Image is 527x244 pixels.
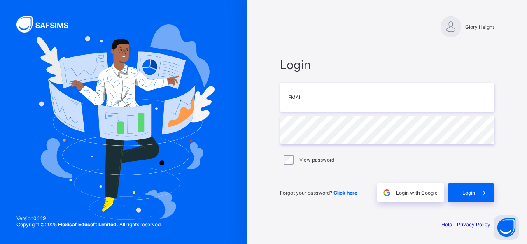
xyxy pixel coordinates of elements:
span: Copyright © 2025 All rights reserved. [16,221,162,228]
img: SAFSIMS Logo [16,16,78,33]
span: Login [462,190,475,196]
a: Help [441,221,452,228]
span: Forgot your password? [280,190,357,196]
img: google.396cfc9801f0270233282035f929180a.svg [382,188,392,198]
a: Privacy Policy [457,221,490,228]
span: Glory Height [465,24,494,30]
span: Login with Google [396,190,438,196]
img: Hero Image [33,24,214,219]
span: Login [280,58,494,72]
a: Click here [333,190,357,196]
label: View password [299,157,334,163]
button: Open asap [494,215,519,240]
span: Version 0.1.19 [16,215,162,221]
strong: Flexisaf Edusoft Limited. [58,221,118,228]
